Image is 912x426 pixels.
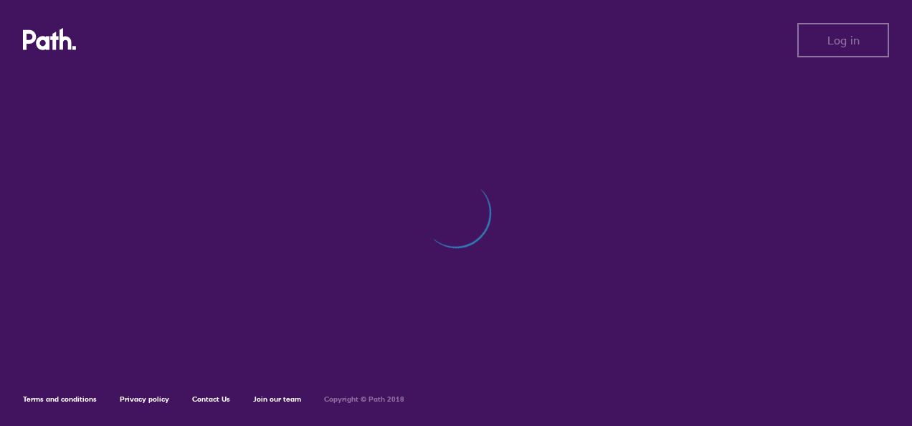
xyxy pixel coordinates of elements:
[192,394,230,404] a: Contact Us
[253,394,301,404] a: Join our team
[827,34,860,47] span: Log in
[797,23,889,57] button: Log in
[324,395,404,404] h6: Copyright © Path 2018
[23,394,97,404] a: Terms and conditions
[120,394,169,404] a: Privacy policy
